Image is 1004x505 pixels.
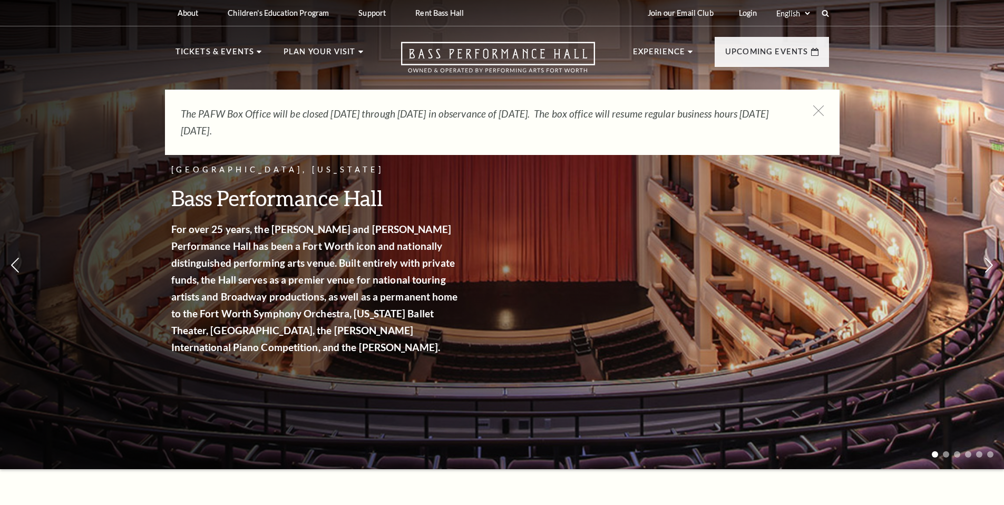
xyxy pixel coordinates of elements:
p: Plan Your Visit [284,45,356,64]
strong: For over 25 years, the [PERSON_NAME] and [PERSON_NAME] Performance Hall has been a Fort Worth ico... [171,223,458,353]
p: Upcoming Events [725,45,808,64]
p: Support [358,8,386,17]
h3: Bass Performance Hall [171,184,461,211]
p: Experience [633,45,686,64]
p: About [178,8,199,17]
p: Children's Education Program [228,8,329,17]
em: The PAFW Box Office will be closed [DATE] through [DATE] in observance of [DATE]. The box office ... [181,108,768,137]
p: [GEOGRAPHIC_DATA], [US_STATE] [171,163,461,177]
p: Rent Bass Hall [415,8,464,17]
p: Tickets & Events [176,45,255,64]
select: Select: [774,8,812,18]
